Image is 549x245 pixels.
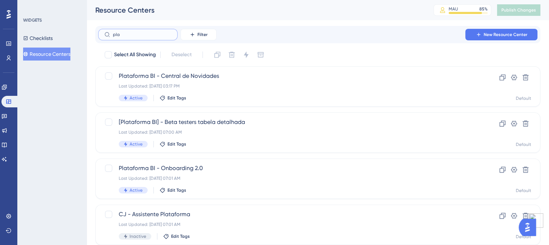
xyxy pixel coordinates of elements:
iframe: UserGuiding AI Assistant Launcher [519,217,540,238]
span: Plataforma BI - Onboarding 2.0 [119,164,459,173]
button: Publish Changes [497,4,540,16]
span: [Plataforma BI] - Beta testers tabela detalhada [119,118,459,126]
div: 85 % [479,6,488,12]
span: Publish Changes [501,7,536,13]
span: Edit Tags [167,187,186,193]
div: MAU [449,6,458,12]
span: CJ - Assistente Plataforma [119,210,459,219]
span: Edit Tags [171,233,190,239]
div: Last Updated: [DATE] 07:00 AM [119,129,459,135]
span: New Resource Center [484,32,527,37]
div: Default [516,234,531,240]
span: Active [130,141,143,147]
span: Active [130,187,143,193]
div: Default [516,188,531,193]
span: Select All Showing [114,50,156,59]
span: Edit Tags [167,141,186,147]
span: Plataforma BI - Central de Novidades [119,72,459,80]
button: Edit Tags [163,233,190,239]
div: Default [516,142,531,147]
button: Filter [180,29,217,40]
span: Filter [197,32,208,37]
div: Last Updated: [DATE] 07:01 AM [119,175,459,181]
input: Search [113,32,171,37]
button: Deselect [165,48,198,61]
span: Active [130,95,143,101]
span: Edit Tags [167,95,186,101]
div: Last Updated: [DATE] 03:17 PM [119,83,459,89]
button: Checklists [23,32,53,45]
div: Last Updated: [DATE] 07:01 AM [119,222,459,227]
button: Edit Tags [160,95,186,101]
button: Edit Tags [160,141,186,147]
div: Resource Centers [95,5,415,15]
div: WIDGETS [23,17,42,23]
div: Default [516,95,531,101]
button: New Resource Center [465,29,537,40]
span: Inactive [130,233,146,239]
button: Resource Centers [23,48,70,61]
button: Edit Tags [160,187,186,193]
span: Deselect [171,50,192,59]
